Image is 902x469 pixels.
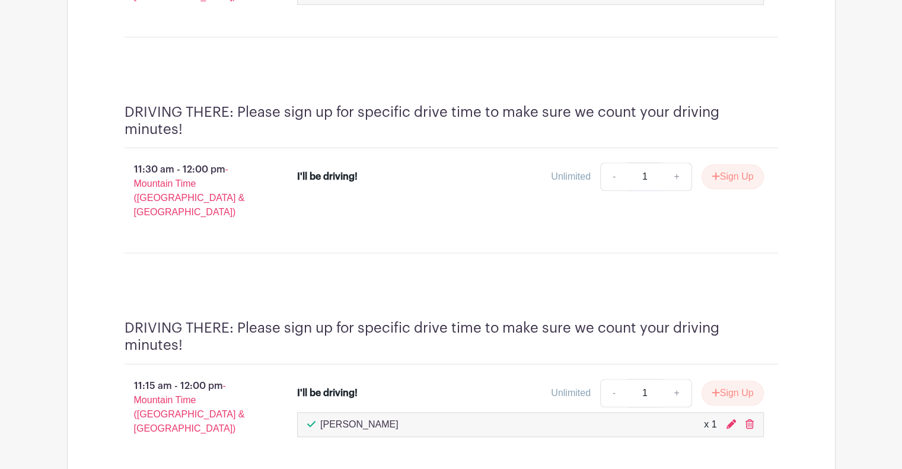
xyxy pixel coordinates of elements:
h4: DRIVING THERE: Please sign up for specific drive time to make sure we count your driving minutes! [125,104,778,138]
div: x 1 [704,417,716,432]
span: - Mountain Time ([GEOGRAPHIC_DATA] & [GEOGRAPHIC_DATA]) [134,381,245,433]
a: - [600,379,627,407]
p: 11:15 am - 12:00 pm [106,374,279,441]
a: + [662,162,691,191]
p: [PERSON_NAME] [320,417,399,432]
div: I'll be driving! [297,170,358,184]
div: Unlimited [551,170,591,184]
button: Sign Up [702,164,764,189]
a: - [600,162,627,191]
button: Sign Up [702,381,764,406]
div: Unlimited [551,386,591,400]
div: I'll be driving! [297,386,358,400]
h4: DRIVING THERE: Please sign up for specific drive time to make sure we count your driving minutes! [125,320,778,354]
a: + [662,379,691,407]
p: 11:30 am - 12:00 pm [106,158,279,224]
